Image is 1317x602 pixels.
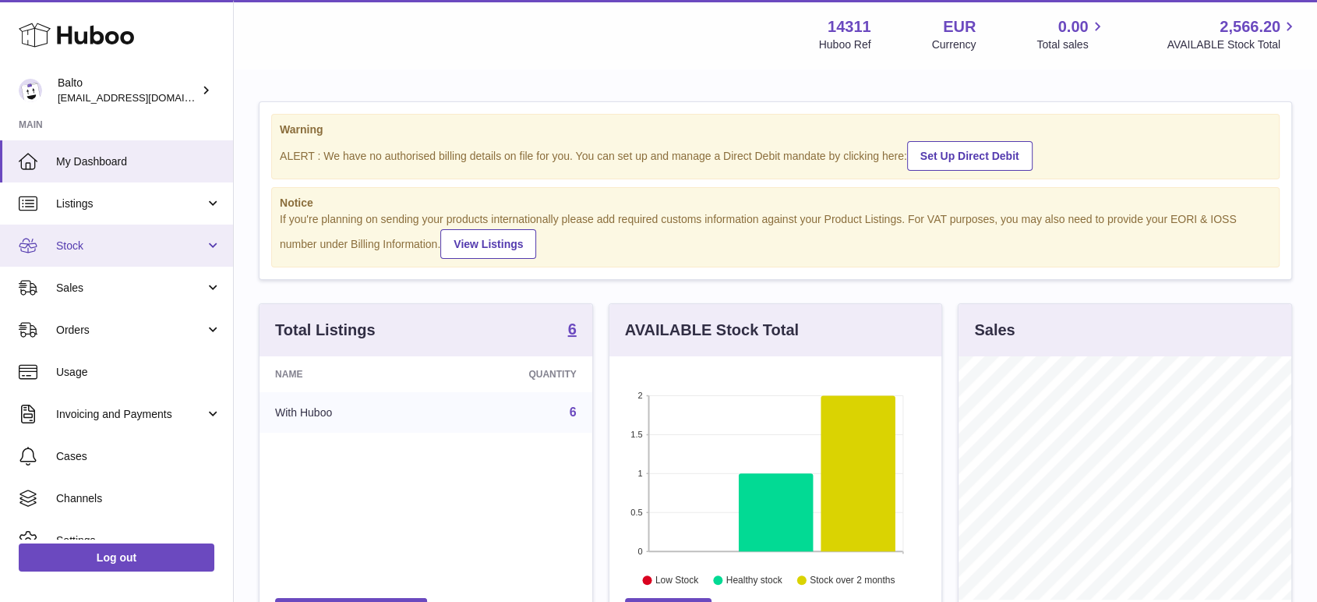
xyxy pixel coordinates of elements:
span: Invoicing and Payments [56,407,205,422]
text: 1.5 [630,430,642,439]
text: Healthy stock [726,575,783,586]
img: ops@balto.fr [19,79,42,102]
text: Low Stock [655,575,699,586]
span: My Dashboard [56,154,221,169]
span: 2,566.20 [1220,16,1280,37]
text: 0.5 [630,508,642,517]
text: 0 [637,547,642,556]
span: Channels [56,491,221,506]
a: Log out [19,544,214,572]
a: 6 [568,321,577,340]
span: [EMAIL_ADDRESS][DOMAIN_NAME] [58,91,229,104]
strong: Warning [280,122,1271,137]
h3: Total Listings [275,320,376,341]
th: Name [260,356,435,392]
div: Currency [932,37,976,52]
span: AVAILABLE Stock Total [1167,37,1298,52]
a: 6 [570,405,577,419]
a: Set Up Direct Debit [907,141,1033,171]
h3: Sales [974,320,1015,341]
div: ALERT : We have no authorised billing details on file for you. You can set up and manage a Direct... [280,139,1271,171]
text: Stock over 2 months [810,575,895,586]
a: 0.00 Total sales [1036,16,1106,52]
div: If you're planning on sending your products internationally please add required customs informati... [280,212,1271,259]
text: 1 [637,469,642,478]
text: 2 [637,391,642,400]
span: 0.00 [1058,16,1089,37]
h3: AVAILABLE Stock Total [625,320,799,341]
span: Sales [56,281,205,296]
span: Stock [56,239,205,253]
th: Quantity [435,356,592,392]
td: With Huboo [260,392,435,433]
div: Balto [58,76,198,105]
strong: Notice [280,196,1271,211]
span: Usage [56,365,221,380]
span: Cases [56,449,221,464]
strong: 6 [568,321,577,337]
strong: EUR [943,16,976,37]
span: Total sales [1036,37,1106,52]
a: 2,566.20 AVAILABLE Stock Total [1167,16,1298,52]
div: Huboo Ref [819,37,871,52]
span: Listings [56,197,205,211]
span: Settings [56,533,221,548]
strong: 14311 [828,16,871,37]
span: Orders [56,323,205,338]
a: View Listings [440,229,536,259]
